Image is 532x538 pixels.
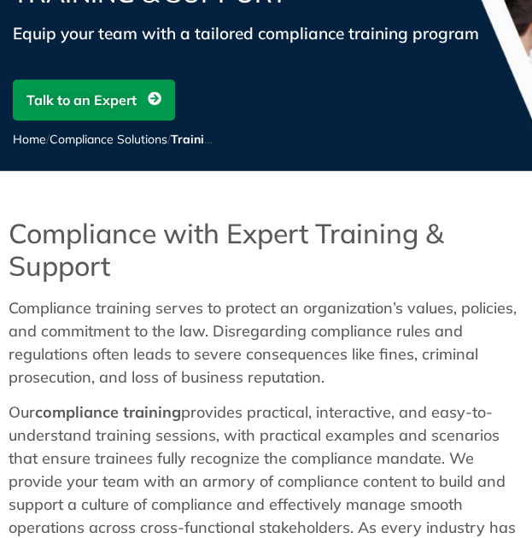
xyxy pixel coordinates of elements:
[9,296,523,389] p: Compliance training serves to protect an organization’s values, policies, and commitment to the l...
[13,21,519,45] div: Equip your team with a tailored compliance training program
[13,132,280,147] span: / /
[9,217,523,283] h2: Compliance with Expert Training & Support
[13,132,46,147] a: Home
[50,132,167,147] a: Compliance Solutions
[13,79,175,120] a: Talk to an Expert
[35,402,181,422] b: compliance training
[26,84,137,116] span: Talk to an Expert
[171,132,280,147] span: Training & Support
